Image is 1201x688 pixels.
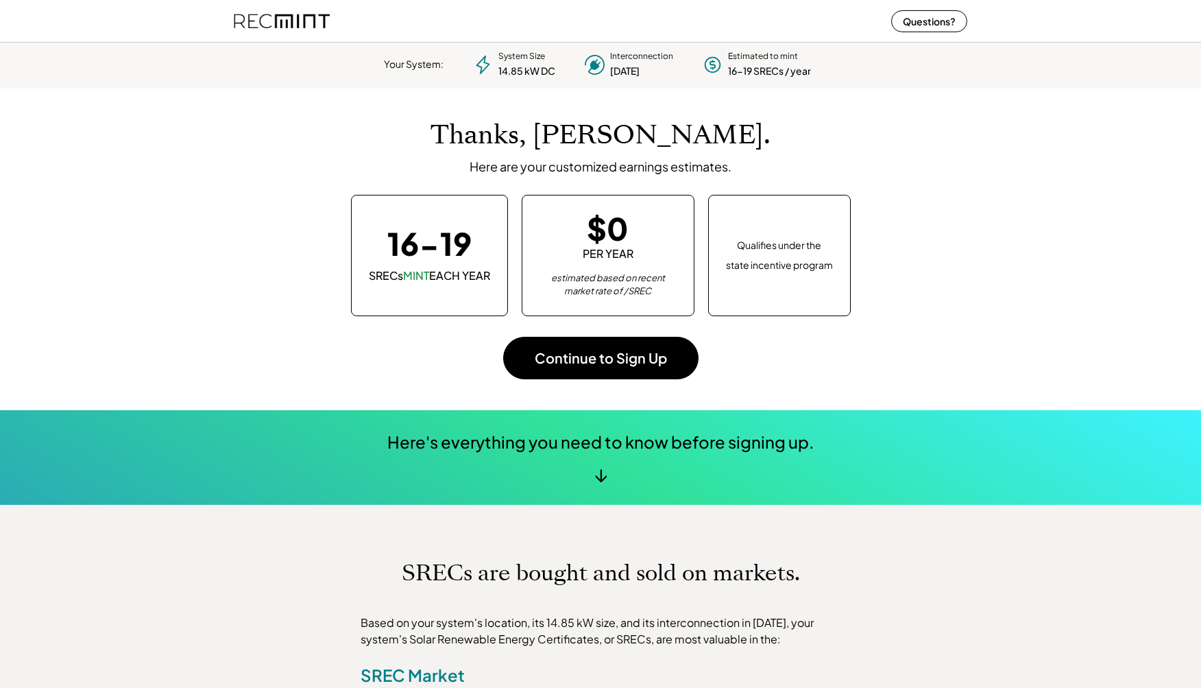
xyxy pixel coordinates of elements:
[387,228,472,259] div: 16-19
[587,213,629,244] div: $0
[503,337,699,379] button: Continue to Sign Up
[539,272,677,298] div: estimated based on recent market rate of /SREC
[430,119,771,152] h1: Thanks, [PERSON_NAME].
[403,268,429,283] font: MINT
[728,64,811,78] div: 16-19 SRECs / year
[583,246,633,261] div: PER YEAR
[234,3,330,39] img: recmint-logotype%403x%20%281%29.jpeg
[361,665,465,686] div: SREC Market
[498,64,555,78] div: 14.85 kW DC
[470,158,731,174] div: Here are your customized earnings estimates.
[610,64,640,78] div: [DATE]
[726,257,833,272] div: state incentive program
[369,268,490,283] div: SRECs EACH YEAR
[387,431,814,454] div: Here's everything you need to know before signing up.
[402,560,800,586] h1: SRECs are bought and sold on markets.
[361,615,840,648] div: Based on your system's location, its 14.85 kW size, and its interconnection in [DATE], your syste...
[594,464,607,484] div: ↓
[498,51,545,62] div: System Size
[891,10,967,32] button: Questions?
[728,51,798,62] div: Estimated to mint
[384,58,444,71] div: Your System:
[610,51,673,62] div: Interconnection
[737,239,821,252] div: Qualifies under the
